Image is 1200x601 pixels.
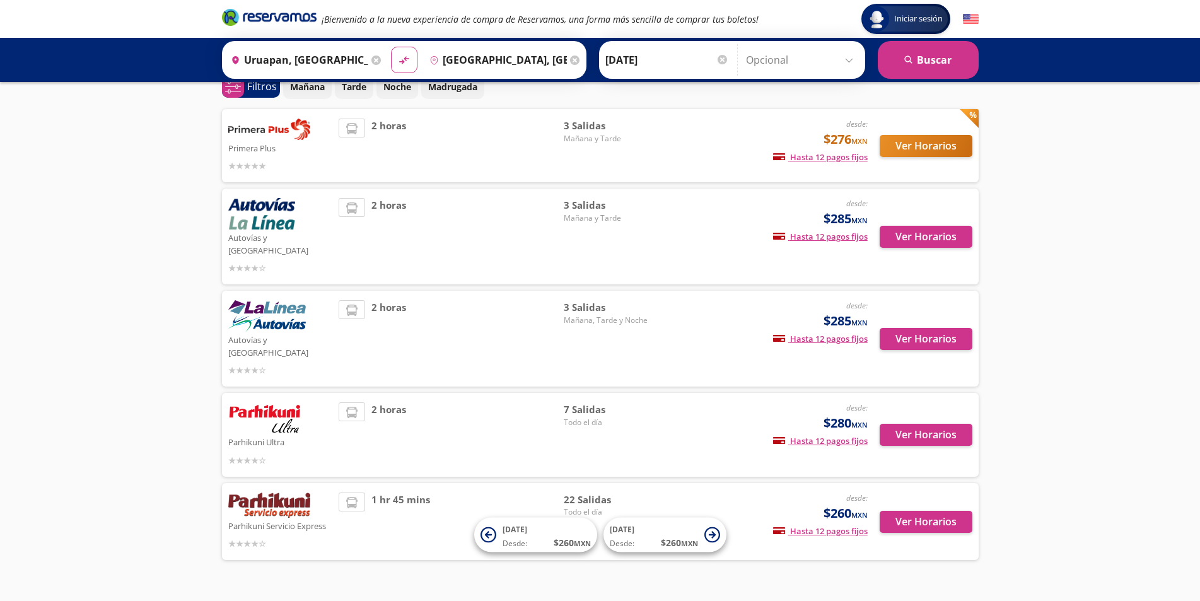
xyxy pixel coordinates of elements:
[383,80,411,93] p: Noche
[773,333,868,344] span: Hasta 12 pagos fijos
[681,539,698,548] small: MXN
[228,434,333,449] p: Parhikuni Ultra
[222,8,317,30] a: Brand Logo
[376,74,418,99] button: Noche
[661,536,698,549] span: $ 260
[773,231,868,242] span: Hasta 12 pagos fijos
[773,151,868,163] span: Hasta 12 pagos fijos
[322,13,759,25] em: ¡Bienvenido a la nueva experiencia de compra de Reservamos, una forma más sencilla de comprar tus...
[610,538,634,549] span: Desde:
[503,538,527,549] span: Desde:
[878,41,979,79] button: Buscar
[564,493,652,507] span: 22 Salidas
[226,44,368,76] input: Buscar Origen
[574,539,591,548] small: MXN
[846,493,868,503] em: desde:
[880,511,972,533] button: Ver Horarios
[564,402,652,417] span: 7 Salidas
[889,13,948,25] span: Iniciar sesión
[746,44,859,76] input: Opcional
[851,510,868,520] small: MXN
[851,216,868,225] small: MXN
[851,136,868,146] small: MXN
[963,11,979,27] button: English
[851,420,868,429] small: MXN
[846,198,868,209] em: desde:
[228,230,333,257] p: Autovías y [GEOGRAPHIC_DATA]
[371,198,406,275] span: 2 horas
[564,300,652,315] span: 3 Salidas
[773,435,868,446] span: Hasta 12 pagos fijos
[610,524,634,535] span: [DATE]
[228,119,310,140] img: Primera Plus
[228,140,333,155] p: Primera Plus
[603,518,726,552] button: [DATE]Desde:$260MXN
[335,74,373,99] button: Tarde
[247,79,277,94] p: Filtros
[564,213,652,224] span: Mañana y Tarde
[283,74,332,99] button: Mañana
[564,198,652,213] span: 3 Salidas
[222,76,280,98] button: 0Filtros
[846,119,868,129] em: desde:
[880,328,972,350] button: Ver Horarios
[228,332,333,359] p: Autovías y [GEOGRAPHIC_DATA]
[421,74,484,99] button: Madrugada
[880,226,972,248] button: Ver Horarios
[474,518,597,552] button: [DATE]Desde:$260MXN
[564,506,652,518] span: Todo el día
[564,133,652,144] span: Mañana y Tarde
[371,300,406,377] span: 2 horas
[228,198,295,230] img: Autovías y La Línea
[228,493,310,518] img: Parhikuni Servicio Express
[564,119,652,133] span: 3 Salidas
[880,135,972,157] button: Ver Horarios
[228,518,333,533] p: Parhikuni Servicio Express
[222,8,317,26] i: Brand Logo
[564,315,652,326] span: Mañana, Tarde y Noche
[824,130,868,149] span: $276
[503,524,527,535] span: [DATE]
[554,536,591,549] span: $ 260
[228,402,301,434] img: Parhikuni Ultra
[424,44,567,76] input: Buscar Destino
[228,300,306,332] img: Autovías y La Línea
[824,414,868,433] span: $280
[851,318,868,327] small: MXN
[290,80,325,93] p: Mañana
[564,417,652,428] span: Todo el día
[371,119,406,173] span: 2 horas
[342,80,366,93] p: Tarde
[824,312,868,330] span: $285
[846,402,868,413] em: desde:
[824,209,868,228] span: $285
[880,424,972,446] button: Ver Horarios
[824,504,868,523] span: $260
[371,402,406,467] span: 2 horas
[371,493,430,551] span: 1 hr 45 mins
[773,525,868,537] span: Hasta 12 pagos fijos
[428,80,477,93] p: Madrugada
[846,300,868,311] em: desde:
[605,44,729,76] input: Elegir Fecha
